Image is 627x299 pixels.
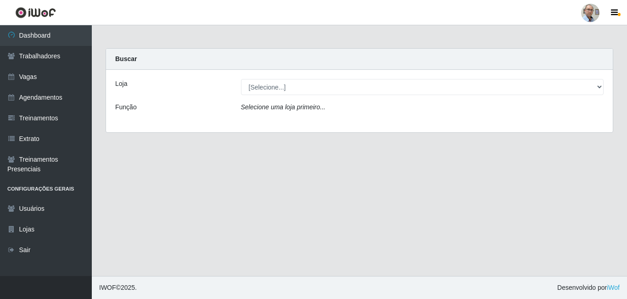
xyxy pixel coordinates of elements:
label: Função [115,102,137,112]
span: Desenvolvido por [557,283,620,293]
span: © 2025 . [99,283,137,293]
a: iWof [607,284,620,291]
i: Selecione uma loja primeiro... [241,103,325,111]
strong: Buscar [115,55,137,62]
span: IWOF [99,284,116,291]
img: CoreUI Logo [15,7,56,18]
label: Loja [115,79,127,89]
